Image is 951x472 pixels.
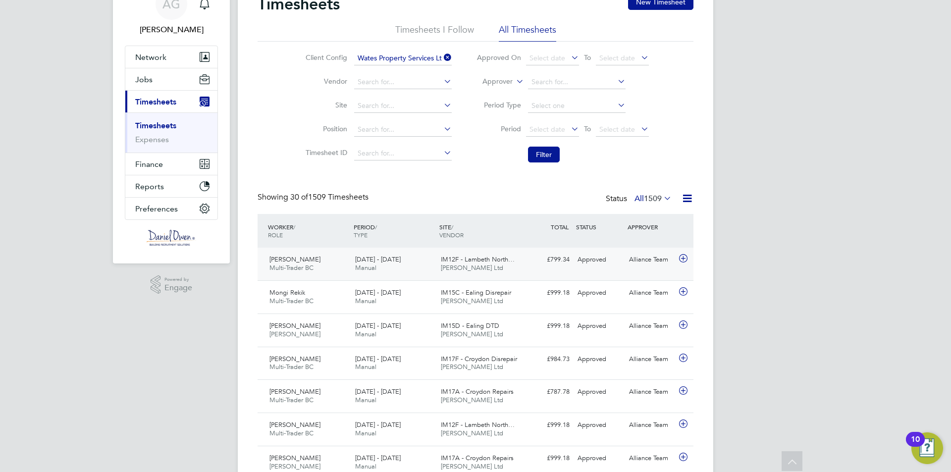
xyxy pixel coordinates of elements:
span: [DATE] - [DATE] [355,321,401,330]
span: / [375,223,377,231]
div: Approved [574,351,625,367]
label: Period [476,124,521,133]
input: Select one [528,99,626,113]
span: Manual [355,462,376,471]
span: [PERSON_NAME] Ltd [441,330,503,338]
span: [DATE] - [DATE] [355,387,401,396]
div: 10 [911,439,920,452]
span: IM15C - Ealing Disrepair [441,288,511,297]
span: [DATE] - [DATE] [355,288,401,297]
span: Manual [355,363,376,371]
div: Approved [574,252,625,268]
span: 1509 Timesheets [290,192,369,202]
span: Mongi Rekik [269,288,305,297]
div: WORKER [265,218,351,244]
span: [PERSON_NAME] Ltd [441,429,503,437]
div: Alliance Team [625,450,677,467]
a: Timesheets [135,121,176,130]
div: PERIOD [351,218,437,244]
span: ROLE [268,231,283,239]
span: Manual [355,429,376,437]
span: TOTAL [551,223,569,231]
span: IM17A - Croydon Repairs [441,387,514,396]
label: Vendor [303,77,347,86]
input: Search for... [354,99,452,113]
div: Alliance Team [625,417,677,433]
span: [PERSON_NAME] Ltd [441,297,503,305]
label: Position [303,124,347,133]
div: Approved [574,285,625,301]
span: [PERSON_NAME] [269,462,320,471]
div: Approved [574,450,625,467]
span: Select date [529,53,565,62]
a: Powered byEngage [151,275,193,294]
span: [DATE] - [DATE] [355,355,401,363]
li: All Timesheets [499,24,556,42]
div: £787.78 [522,384,574,400]
span: [PERSON_NAME] [269,355,320,363]
div: £999.18 [522,318,574,334]
span: Manual [355,396,376,404]
span: Multi-Trader BC [269,429,314,437]
span: [DATE] - [DATE] [355,454,401,462]
div: Alliance Team [625,285,677,301]
span: VENDOR [439,231,464,239]
input: Search for... [354,147,452,160]
span: Multi-Trader BC [269,363,314,371]
span: IM15D - Ealing DTD [441,321,499,330]
span: [DATE] - [DATE] [355,420,401,429]
button: Timesheets [125,91,217,112]
span: Select date [529,125,565,134]
span: [PERSON_NAME] [269,330,320,338]
img: danielowen-logo-retina.png [147,230,196,246]
label: All [634,194,672,204]
button: Finance [125,153,217,175]
div: Timesheets [125,112,217,153]
li: Timesheets I Follow [395,24,474,42]
input: Search for... [528,75,626,89]
span: Multi-Trader BC [269,297,314,305]
div: £999.18 [522,450,574,467]
input: Search for... [354,75,452,89]
span: Manual [355,263,376,272]
span: [PERSON_NAME] Ltd [441,363,503,371]
span: [PERSON_NAME] Ltd [441,462,503,471]
span: IM17F - Croydon Disrepair [441,355,517,363]
label: Client Config [303,53,347,62]
span: To [581,51,594,64]
div: APPROVER [625,218,677,236]
span: [PERSON_NAME] Ltd [441,263,503,272]
span: [DATE] - [DATE] [355,255,401,263]
div: £984.73 [522,351,574,367]
button: Filter [528,147,560,162]
span: IM12F - Lambeth North… [441,255,515,263]
span: Select date [599,125,635,134]
span: [PERSON_NAME] [269,420,320,429]
span: Multi-Trader BC [269,396,314,404]
span: [PERSON_NAME] [269,454,320,462]
span: Timesheets [135,97,176,106]
a: Go to home page [125,230,218,246]
span: Multi-Trader BC [269,263,314,272]
span: / [451,223,453,231]
div: SITE [437,218,523,244]
span: IM12F - Lambeth North… [441,420,515,429]
button: Jobs [125,68,217,90]
div: £799.34 [522,252,574,268]
span: Finance [135,159,163,169]
span: Manual [355,330,376,338]
label: Site [303,101,347,109]
span: Jobs [135,75,153,84]
div: Showing [258,192,370,203]
span: / [293,223,295,231]
div: Alliance Team [625,318,677,334]
span: Powered by [164,275,192,284]
div: STATUS [574,218,625,236]
span: [PERSON_NAME] [269,255,320,263]
span: Select date [599,53,635,62]
span: [PERSON_NAME] [269,321,320,330]
div: Alliance Team [625,384,677,400]
div: £999.18 [522,417,574,433]
div: Approved [574,318,625,334]
span: [PERSON_NAME] [269,387,320,396]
